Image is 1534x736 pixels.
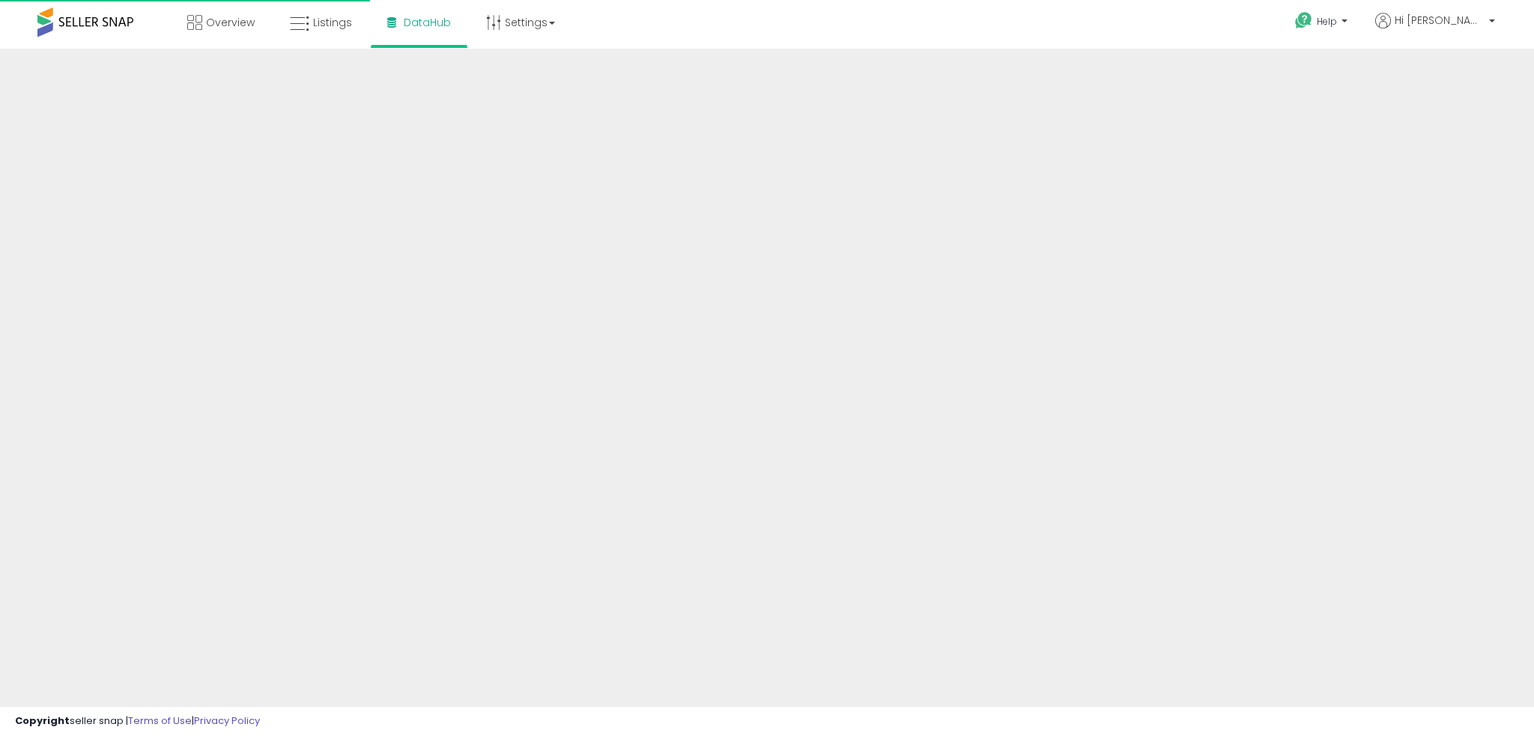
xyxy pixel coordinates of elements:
[1317,15,1337,28] span: Help
[404,15,451,30] span: DataHub
[206,15,255,30] span: Overview
[1294,11,1313,30] i: Get Help
[1375,13,1495,46] a: Hi [PERSON_NAME]
[1395,13,1485,28] span: Hi [PERSON_NAME]
[313,15,352,30] span: Listings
